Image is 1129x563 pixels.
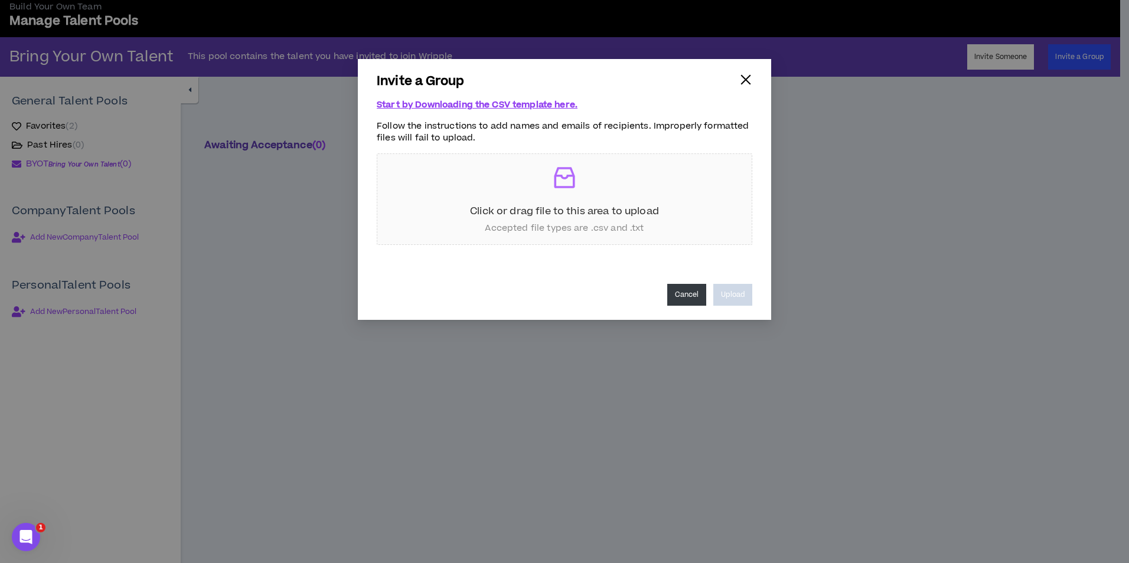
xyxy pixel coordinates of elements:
p: Follow the instructions to add names and emails of recipients. Improperly formatted files will fa... [377,120,752,144]
p: Invite a Group [377,73,464,90]
button: Cancel [667,284,707,306]
p: Click or drag file to this area to upload [377,204,752,220]
button: Upload [713,284,752,306]
a: Start by Downloading the CSV template here. [377,99,752,111]
p: Accepted file types are .csv and .txt [377,222,752,235]
iframe: Intercom live chat [12,523,40,551]
span: 1 [36,523,45,532]
span: inbox [550,163,579,192]
span: inboxClick or drag file to this area to uploadAccepted file types are .csv and .txt [377,154,752,244]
